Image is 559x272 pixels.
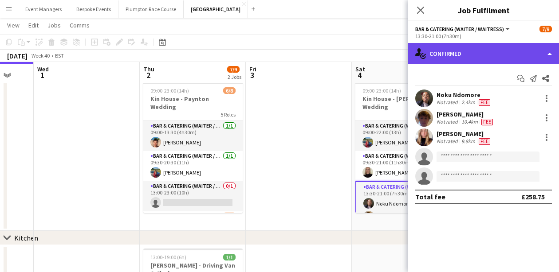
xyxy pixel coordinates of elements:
span: Sat [355,65,365,73]
div: 2.4km [460,99,477,106]
span: Fri [249,65,256,73]
button: Bespoke Events [69,0,118,18]
button: Plumpton Race Course [118,0,184,18]
h3: Job Fulfilment [408,4,559,16]
app-job-card: 09:00-23:00 (14h)7/9Kin House - [PERSON_NAME] Wedding5 RolesBar & Catering (Waiter / waitress)1/1... [355,82,455,213]
div: Not rated [437,138,460,145]
div: Not rated [437,99,460,106]
span: Wed [37,65,49,73]
a: Edit [25,19,42,31]
span: 3 [248,70,256,80]
div: 10.4km [460,118,480,125]
span: Thu [143,65,154,73]
span: Week 40 [29,52,51,59]
h3: Kin House - Paynton Wedding [143,95,243,111]
span: 6/8 [223,87,236,94]
span: Jobs [47,21,61,29]
div: £258.75 [521,192,545,201]
div: Kitchen [14,233,38,242]
span: 5 Roles [220,111,236,118]
span: Fee [479,138,490,145]
app-card-role: Bar & Catering (Waiter / waitress)1/109:30-21:00 (11h30m)[PERSON_NAME] [355,151,455,181]
span: View [7,21,20,29]
span: 09:00-23:00 (14h) [362,87,401,94]
span: 7/9 [227,66,240,73]
app-job-card: 09:00-23:00 (14h)6/8Kin House - Paynton Wedding5 RolesBar & Catering (Waiter / waitress)1/109:00-... [143,82,243,213]
app-card-role: Bar & Catering (Waiter / waitress)1/109:30-20:30 (11h)[PERSON_NAME] [143,151,243,181]
div: Crew has different fees then in role [480,118,495,125]
div: 2 Jobs [228,74,241,80]
button: Event Managers [18,0,69,18]
h3: Kin House - [PERSON_NAME] Wedding [355,95,455,111]
span: Comms [70,21,90,29]
a: Jobs [44,19,64,31]
a: View [4,19,23,31]
span: Fee [481,119,493,125]
div: [PERSON_NAME] [437,110,495,118]
div: [DATE] [7,51,28,60]
div: Confirmed [408,43,559,64]
div: 9.8km [460,138,477,145]
span: 2 [142,70,154,80]
div: [PERSON_NAME] [437,130,492,138]
div: 13:30-21:00 (7h30m) [415,33,552,39]
span: 09:00-23:00 (14h) [150,87,189,94]
span: Fee [479,99,490,106]
div: BST [55,52,64,59]
app-card-role: Bar & Catering (Waiter / waitress)1A3/513:30-21:00 (7h30m)Noku Ndomore[PERSON_NAME] [355,181,455,264]
span: 13:00-19:00 (6h) [150,254,186,260]
span: 1/1 [223,254,236,260]
div: Total fee [415,192,445,201]
span: 7/9 [539,26,552,32]
div: Noku Ndomore [437,91,492,99]
app-card-role: Bar & Catering (Waiter / waitress)1/109:00-13:30 (4h30m)[PERSON_NAME] [143,121,243,151]
span: Bar & Catering (Waiter / waitress) [415,26,504,32]
button: [GEOGRAPHIC_DATA] [184,0,248,18]
span: Edit [28,21,39,29]
span: 1 [36,70,49,80]
app-card-role: Bar & Catering (Waiter / waitress)0/113:00-23:00 (10h) [143,181,243,211]
app-card-role: Bar & Catering (Waiter / waitress)1/109:00-22:00 (13h)[PERSON_NAME] [355,121,455,151]
div: Crew has different fees then in role [477,138,492,145]
a: Comms [66,19,93,31]
div: Not rated [437,118,460,125]
div: Crew has different fees then in role [477,99,492,106]
button: Bar & Catering (Waiter / waitress) [415,26,511,32]
span: 4 [354,70,365,80]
